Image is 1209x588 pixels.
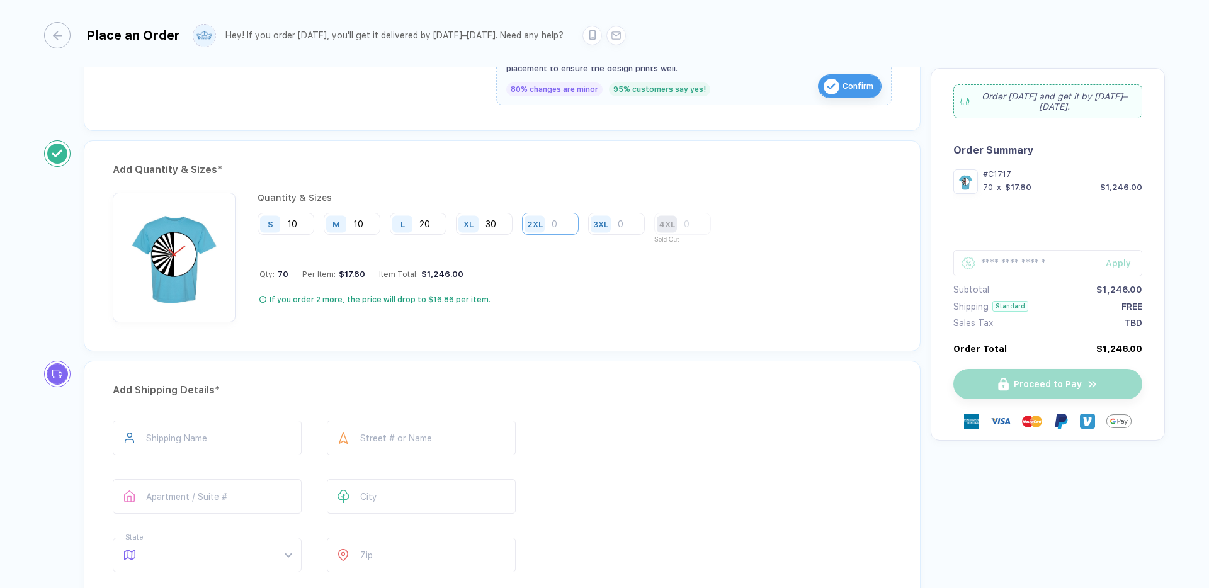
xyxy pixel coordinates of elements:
div: x [996,183,1002,192]
img: GPay [1106,409,1132,434]
img: master-card [1022,411,1042,431]
div: Shipping [953,302,989,312]
div: Place an Order [86,28,180,43]
div: 3XL [593,219,608,229]
div: Order [DATE] and get it by [DATE]–[DATE] . [953,84,1142,118]
div: Standard [992,301,1028,312]
div: Hey! If you order [DATE], you'll get it delivered by [DATE]–[DATE]. Need any help? [225,30,564,41]
div: Order Summary [953,144,1142,156]
img: ff3d378d-254c-4073-a202-530808201ffb_nt_front_1753968835766.jpg [119,199,229,309]
img: icon [824,79,839,94]
div: If you order 2 more, the price will drop to $16.86 per item. [270,295,491,305]
div: Quantity & Sizes [258,193,720,203]
div: 80% changes are minor [506,82,603,96]
div: Add Quantity & Sizes [113,160,892,180]
div: Per Item: [302,269,365,279]
div: 2XL [527,219,543,229]
div: S [268,219,273,229]
span: Confirm [843,76,873,96]
div: FREE [1121,302,1142,312]
div: Sales Tax [953,318,993,328]
img: visa [990,411,1011,431]
div: Item Total: [379,269,463,279]
div: TBD [1124,318,1142,328]
div: L [400,219,405,229]
p: Sold Out [654,236,720,243]
div: $17.80 [1005,183,1031,192]
img: user profile [193,25,215,47]
div: 70 [983,183,993,192]
button: Apply [1090,250,1142,276]
div: $1,246.00 [418,269,463,279]
img: Paypal [1053,414,1069,429]
button: iconConfirm [818,74,882,98]
div: Order Total [953,344,1007,354]
span: 70 [275,269,288,279]
div: $1,246.00 [1096,285,1142,295]
div: #C1717 [983,169,1142,179]
div: Apply [1106,258,1142,268]
div: $17.80 [336,269,365,279]
div: M [332,219,340,229]
div: 95% customers say yes! [609,82,710,96]
img: Venmo [1080,414,1095,429]
div: Add Shipping Details [113,380,892,400]
img: ff3d378d-254c-4073-a202-530808201ffb_nt_front_1753968835766.jpg [956,172,975,191]
div: Qty: [259,269,288,279]
img: express [964,414,979,429]
div: Subtotal [953,285,989,295]
div: $1,246.00 [1100,183,1142,192]
div: XL [463,219,474,229]
div: $1,246.00 [1096,344,1142,354]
